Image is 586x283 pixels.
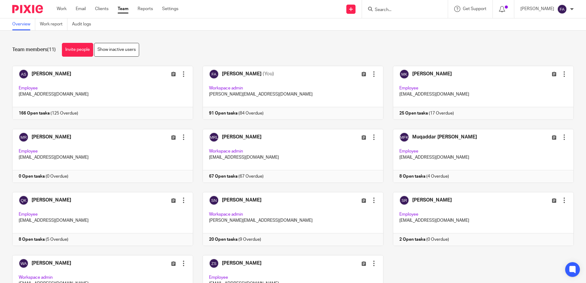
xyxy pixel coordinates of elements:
[118,6,128,12] a: Team
[162,6,178,12] a: Settings
[12,5,43,13] img: Pixie
[76,6,86,12] a: Email
[12,18,35,30] a: Overview
[94,43,139,57] a: Show inactive users
[12,47,56,53] h1: Team members
[62,43,93,57] a: Invite people
[138,6,153,12] a: Reports
[520,6,554,12] p: [PERSON_NAME]
[374,7,429,13] input: Search
[47,47,56,52] span: (11)
[57,6,67,12] a: Work
[95,6,108,12] a: Clients
[72,18,96,30] a: Audit logs
[40,18,67,30] a: Work report
[463,7,486,11] span: Get Support
[557,4,567,14] img: svg%3E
